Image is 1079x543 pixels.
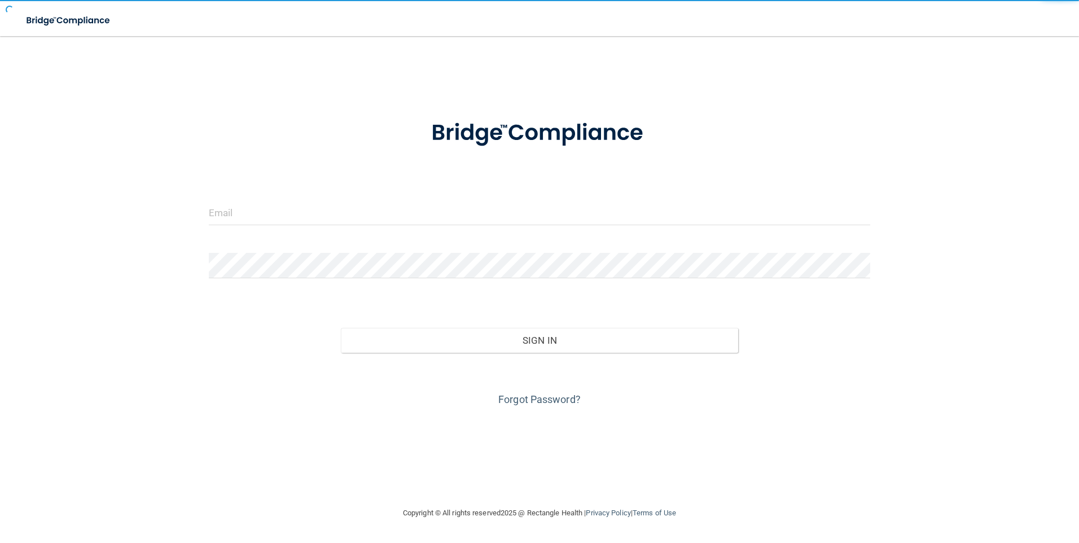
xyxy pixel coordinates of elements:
button: Sign In [341,328,738,353]
input: Email [209,200,871,225]
img: bridge_compliance_login_screen.278c3ca4.svg [17,9,121,32]
img: bridge_compliance_login_screen.278c3ca4.svg [408,104,671,163]
a: Privacy Policy [586,509,630,517]
a: Terms of Use [633,509,676,517]
a: Forgot Password? [498,393,581,405]
div: Copyright © All rights reserved 2025 @ Rectangle Health | | [334,495,745,531]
